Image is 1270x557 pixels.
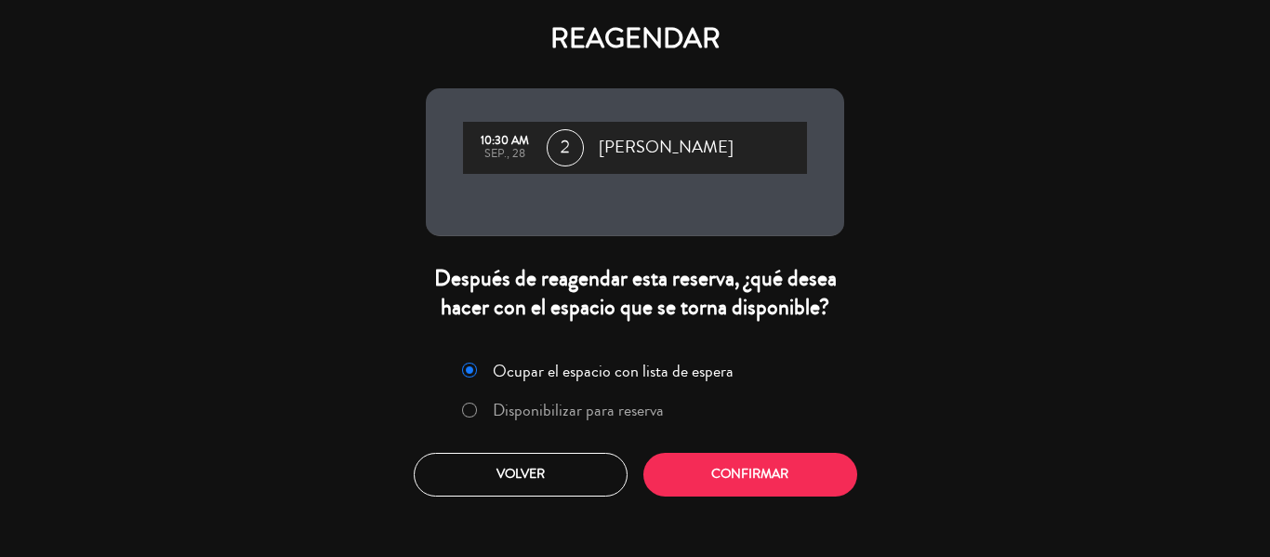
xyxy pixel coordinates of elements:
[493,363,734,379] label: Ocupar el espacio con lista de espera
[493,402,664,418] label: Disponibilizar para reserva
[643,453,857,497] button: Confirmar
[414,453,628,497] button: Volver
[599,134,734,162] span: [PERSON_NAME]
[472,148,537,161] div: sep., 28
[547,129,584,166] span: 2
[472,135,537,148] div: 10:30 AM
[426,264,844,322] div: Después de reagendar esta reserva, ¿qué desea hacer con el espacio que se torna disponible?
[426,22,844,56] h4: REAGENDAR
